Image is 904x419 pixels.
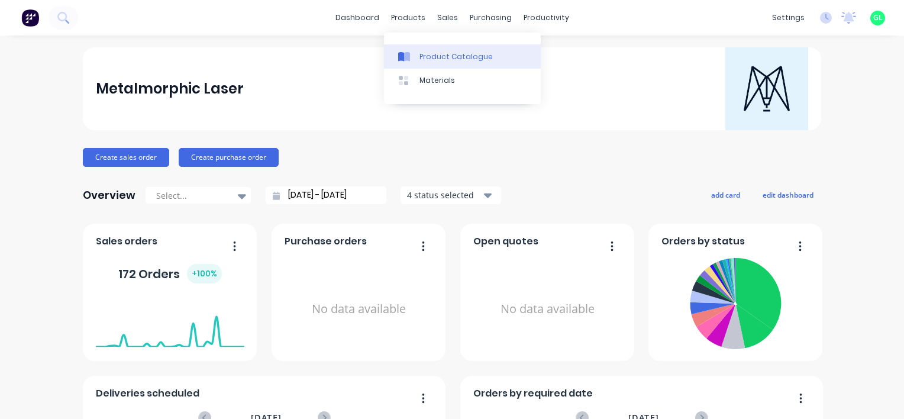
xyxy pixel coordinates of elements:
[873,12,883,23] span: GL
[464,9,518,27] div: purchasing
[407,189,482,201] div: 4 status selected
[703,187,748,202] button: add card
[21,9,39,27] img: Factory
[330,9,385,27] a: dashboard
[96,234,157,249] span: Sales orders
[473,234,538,249] span: Open quotes
[401,186,501,204] button: 4 status selected
[83,183,135,207] div: Overview
[755,187,821,202] button: edit dashboard
[766,9,811,27] div: settings
[385,9,431,27] div: products
[473,253,622,365] div: No data available
[661,234,745,249] span: Orders by status
[285,253,433,365] div: No data available
[285,234,367,249] span: Purchase orders
[96,77,244,101] div: Metalmorphic Laser
[118,264,222,283] div: 172 Orders
[187,264,222,283] div: + 100 %
[473,386,593,401] span: Orders by required date
[384,44,541,68] a: Product Catalogue
[384,69,541,92] a: Materials
[83,148,169,167] button: Create sales order
[179,148,279,167] button: Create purchase order
[431,9,464,27] div: sales
[419,75,455,86] div: Materials
[419,51,493,62] div: Product Catalogue
[518,9,575,27] div: productivity
[725,47,808,130] img: Metalmorphic Laser
[96,386,199,401] span: Deliveries scheduled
